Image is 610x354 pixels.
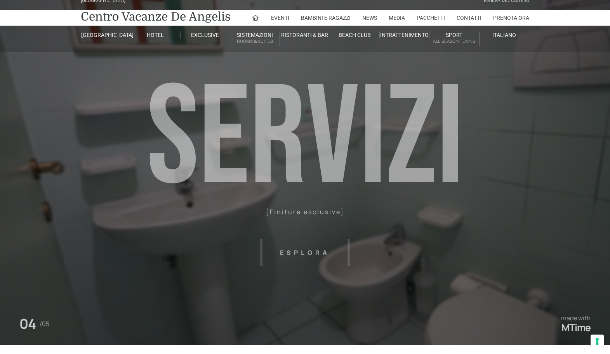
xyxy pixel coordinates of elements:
a: [GEOGRAPHIC_DATA] [81,31,130,38]
a: Ristoranti & Bar [280,31,330,38]
a: News [362,10,377,26]
a: Exclusive [181,31,230,38]
a: SistemazioniRooms & Suites [230,31,280,46]
a: Italiano [480,31,529,38]
a: Bambini e Ragazzi [301,10,351,26]
a: Centro Vacanze De Angelis [81,9,231,24]
a: Media [389,10,405,26]
a: Intrattenimento [380,31,429,38]
a: Eventi [271,10,289,26]
a: Contatti [457,10,481,26]
a: Prenota Ora [493,10,529,26]
button: Le tue preferenze relative al consenso per le tecnologie di tracciamento [591,335,604,348]
a: Pacchetti [417,10,445,26]
a: SportAll Season Tennis [429,31,479,46]
span: Italiano [492,32,516,38]
a: Beach Club [330,31,380,38]
small: Rooms & Suites [230,38,280,45]
small: All Season Tennis [429,38,479,45]
a: Hotel [130,31,180,38]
